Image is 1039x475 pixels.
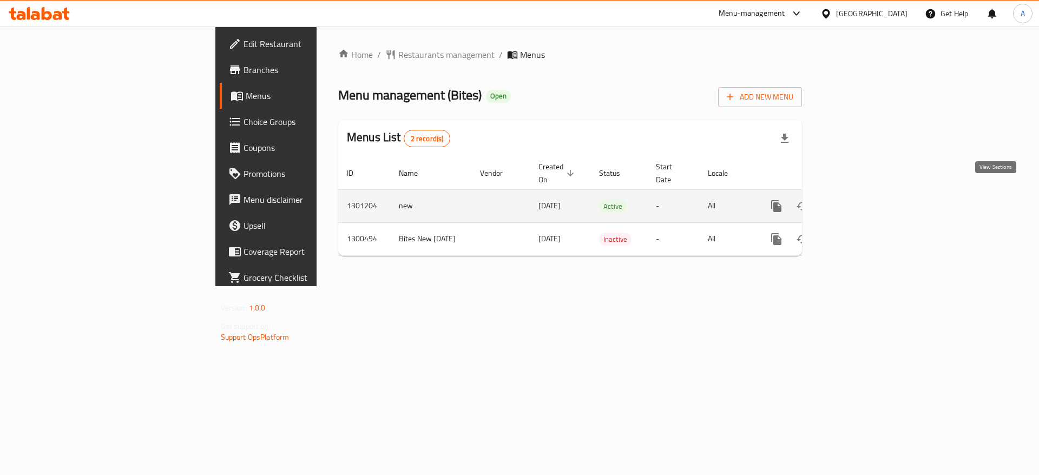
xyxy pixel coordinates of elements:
[244,115,380,128] span: Choice Groups
[244,37,380,50] span: Edit Restaurant
[220,57,389,83] a: Branches
[220,265,389,291] a: Grocery Checklist
[719,7,785,20] div: Menu-management
[755,157,876,190] th: Actions
[220,239,389,265] a: Coverage Report
[599,200,627,213] span: Active
[538,232,561,246] span: [DATE]
[718,87,802,107] button: Add New Menu
[338,48,802,61] nav: breadcrumb
[790,193,816,219] button: Change Status
[398,48,495,61] span: Restaurants management
[338,157,876,256] table: enhanced table
[244,193,380,206] span: Menu disclaimer
[220,31,389,57] a: Edit Restaurant
[390,222,471,255] td: Bites New [DATE]
[390,189,471,222] td: new
[538,160,577,186] span: Created On
[647,222,699,255] td: -
[538,199,561,213] span: [DATE]
[520,48,545,61] span: Menus
[220,109,389,135] a: Choice Groups
[220,135,389,161] a: Coupons
[221,301,247,315] span: Version:
[220,213,389,239] a: Upsell
[647,189,699,222] td: -
[486,91,511,101] span: Open
[347,167,367,180] span: ID
[347,129,450,147] h2: Menus List
[708,167,742,180] span: Locale
[699,222,755,255] td: All
[404,134,450,144] span: 2 record(s)
[727,90,793,104] span: Add New Menu
[790,226,816,252] button: Change Status
[221,319,271,333] span: Get support on:
[244,141,380,154] span: Coupons
[244,271,380,284] span: Grocery Checklist
[772,126,798,151] div: Export file
[499,48,503,61] li: /
[244,167,380,180] span: Promotions
[338,83,482,107] span: Menu management ( Bites )
[244,245,380,258] span: Coverage Report
[404,130,451,147] div: Total records count
[220,83,389,109] a: Menus
[480,167,517,180] span: Vendor
[656,160,686,186] span: Start Date
[486,90,511,103] div: Open
[244,219,380,232] span: Upsell
[699,189,755,222] td: All
[385,48,495,61] a: Restaurants management
[764,193,790,219] button: more
[246,89,380,102] span: Menus
[220,187,389,213] a: Menu disclaimer
[599,233,632,246] span: Inactive
[399,167,432,180] span: Name
[221,330,290,344] a: Support.OpsPlatform
[249,301,266,315] span: 1.0.0
[1021,8,1025,19] span: A
[764,226,790,252] button: more
[244,63,380,76] span: Branches
[836,8,908,19] div: [GEOGRAPHIC_DATA]
[599,167,634,180] span: Status
[220,161,389,187] a: Promotions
